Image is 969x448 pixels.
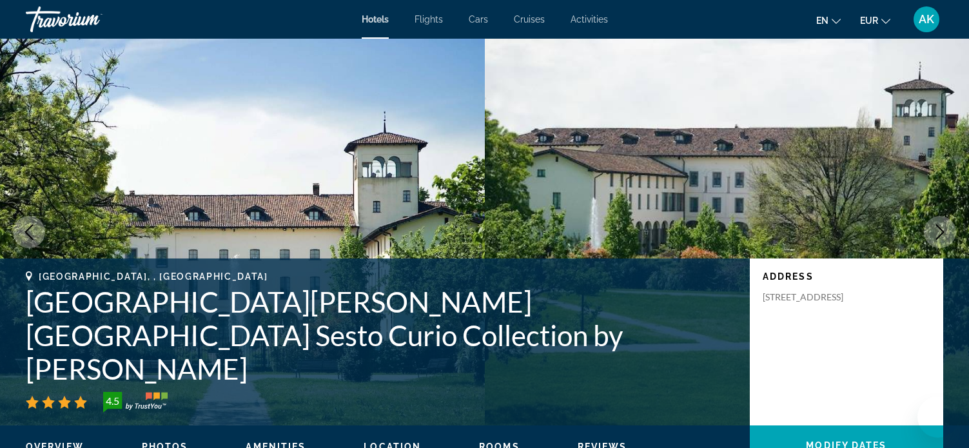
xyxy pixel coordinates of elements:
[514,14,545,24] a: Cruises
[816,11,841,30] button: Change language
[469,14,488,24] a: Cars
[763,271,930,282] p: Address
[99,393,125,409] div: 4.5
[910,6,943,33] button: User Menu
[103,392,168,413] img: TrustYou guest rating badge
[26,285,737,385] h1: [GEOGRAPHIC_DATA][PERSON_NAME][GEOGRAPHIC_DATA] Sesto Curio Collection by [PERSON_NAME]
[13,216,45,248] button: Previous image
[924,216,956,248] button: Next image
[919,13,934,26] span: AK
[917,396,959,438] iframe: Кнопка запуска окна обмена сообщениями
[763,291,866,303] p: [STREET_ADDRESS]
[571,14,608,24] a: Activities
[816,15,828,26] span: en
[362,14,389,24] a: Hotels
[39,271,268,282] span: [GEOGRAPHIC_DATA], , [GEOGRAPHIC_DATA]
[26,3,155,36] a: Travorium
[860,15,878,26] span: EUR
[415,14,443,24] a: Flights
[860,11,890,30] button: Change currency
